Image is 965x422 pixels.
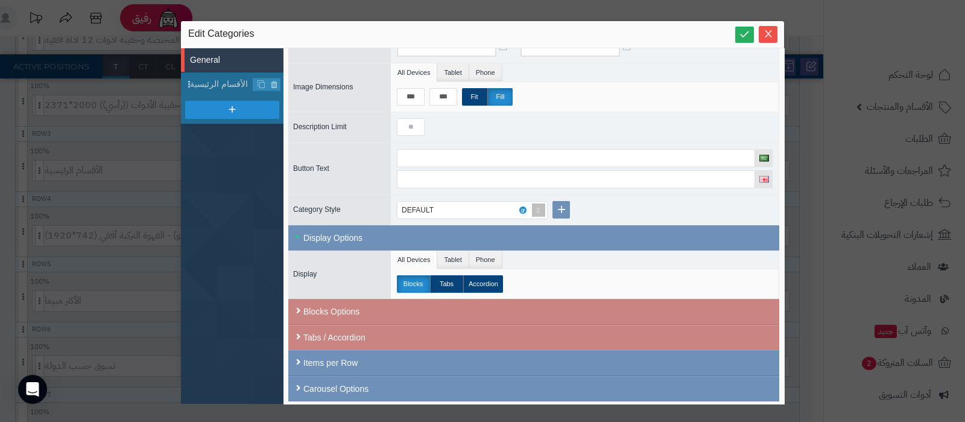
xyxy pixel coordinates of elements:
li: All Devices [391,63,437,82]
li: Phone [469,251,502,269]
button: Close [759,26,777,43]
li: Phone [469,63,502,82]
span: Image Dimensions [293,83,353,91]
span: Category Style [293,205,341,214]
div: Open Intercom Messenger [18,375,47,404]
label: Accordion [463,275,503,293]
div: Items per Row [288,350,779,376]
li: Tablet [437,63,469,82]
div: Blocks Options [288,299,779,325]
li: All Devices [391,251,437,269]
span: Edit Categories [188,27,254,42]
label: Fill [487,88,513,106]
div: DEFAULT [402,202,446,219]
div: Carousel Options [288,376,779,401]
div: Tabs / Accordion [288,325,779,350]
span: الأقسام الرئيسية [190,78,253,91]
img: العربية [759,155,769,161]
label: Tabs [430,275,463,293]
span: Button Text [293,164,329,173]
span: Display [293,270,317,278]
div: Display Options [288,225,779,251]
span: Description Limit [293,123,347,131]
label: Fit [462,88,487,106]
label: Blocks [397,275,430,293]
li: General [181,48,283,72]
img: English [759,176,769,182]
li: Tablet [437,251,469,269]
